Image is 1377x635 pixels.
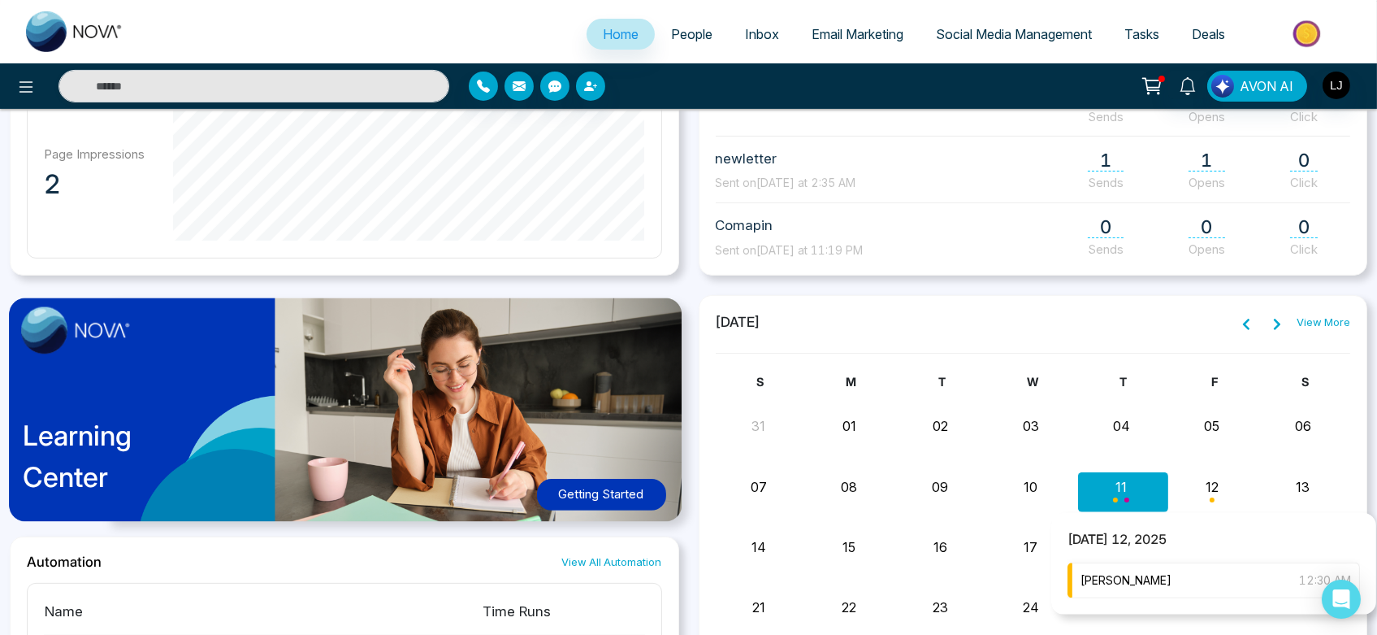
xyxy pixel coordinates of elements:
[1295,416,1311,436] button: 06
[1189,175,1225,190] span: Opens
[920,19,1108,50] a: Social Media Management
[671,26,712,42] span: People
[933,537,947,557] button: 16
[21,307,130,354] img: image
[562,555,662,570] a: View All Automation
[932,477,948,497] button: 09
[1192,26,1225,42] span: Deals
[1296,477,1310,497] button: 13
[716,243,864,257] span: Sent on [DATE] at 11:19 PM
[10,295,679,537] a: LearningCenterGetting Started
[1290,216,1318,238] span: 0
[716,176,856,189] span: Sent on [DATE] at 2:35 AM
[841,477,857,497] button: 08
[537,479,666,511] button: Getting Started
[1120,375,1128,389] span: T
[1080,572,1171,589] span: [PERSON_NAME]
[751,477,767,497] button: 07
[842,537,855,557] button: 15
[1088,175,1124,190] span: Sends
[1205,416,1220,436] button: 05
[655,19,729,50] a: People
[1067,531,1167,547] span: [DATE] 12, 2025
[587,19,655,50] a: Home
[1024,477,1037,497] button: 10
[1290,150,1318,172] span: 0
[1108,19,1176,50] a: Tasks
[751,537,766,557] button: 14
[938,375,946,389] span: T
[745,26,779,42] span: Inbox
[1322,580,1361,619] div: Open Intercom Messenger
[1189,150,1225,172] span: 1
[842,416,856,436] button: 01
[1088,109,1124,124] span: Sends
[716,312,761,333] span: [DATE]
[1113,416,1130,436] button: 04
[846,375,856,389] span: M
[1189,109,1225,124] span: Opens
[44,146,154,162] p: Page Impressions
[1211,375,1218,389] span: F
[729,19,795,50] a: Inbox
[1290,175,1318,190] span: Click
[1290,241,1318,257] span: Click
[27,554,102,570] h2: Automation
[1027,375,1038,389] span: W
[1088,216,1124,238] span: 0
[751,416,765,436] button: 31
[1023,416,1039,436] button: 03
[1323,72,1350,99] img: User Avatar
[756,375,764,389] span: S
[1211,75,1234,98] img: Lead Flow
[1088,150,1124,172] span: 1
[1024,537,1037,557] button: 17
[716,149,856,170] span: newletter
[1189,241,1225,257] span: Opens
[44,168,154,201] p: 2
[1240,76,1293,96] span: AVON AI
[1207,71,1307,102] button: AVON AI
[795,19,920,50] a: Email Marketing
[1088,241,1124,257] span: Sends
[1189,216,1225,238] span: 0
[936,26,1092,42] span: Social Media Management
[23,415,132,498] p: Learning Center
[933,598,948,617] button: 23
[812,26,903,42] span: Email Marketing
[933,416,948,436] button: 02
[1299,572,1351,589] span: 12:30 AM
[1124,26,1159,42] span: Tasks
[603,26,639,42] span: Home
[1023,598,1039,617] button: 24
[1176,19,1241,50] a: Deals
[1301,375,1309,389] span: S
[716,215,864,237] span: Comapin
[26,11,123,52] img: Nova CRM Logo
[842,598,856,617] button: 22
[1249,15,1367,52] img: Market-place.gif
[1297,315,1350,331] a: View More
[752,598,765,617] button: 21
[1290,109,1318,124] span: Click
